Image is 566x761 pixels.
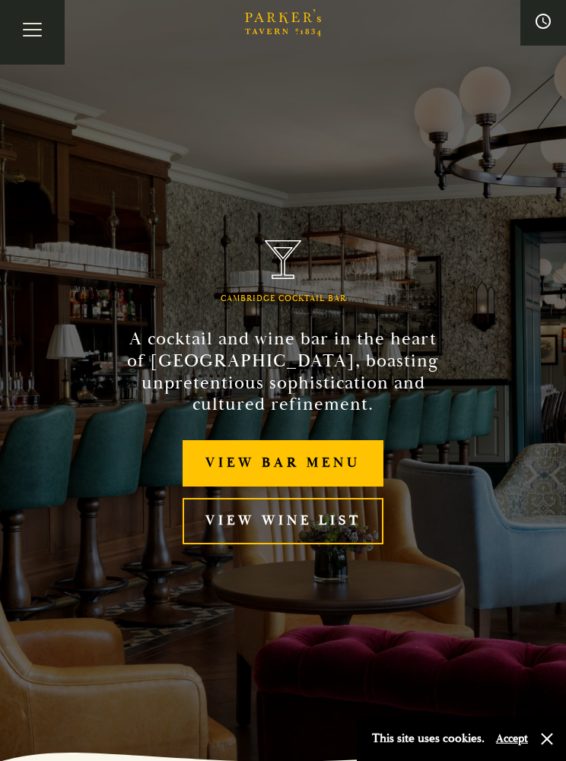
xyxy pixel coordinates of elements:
[372,728,485,750] p: This site uses cookies.
[119,328,447,416] h2: A cocktail and wine bar in the heart of [GEOGRAPHIC_DATA], boasting unpretentious sophistication ...
[539,731,555,747] button: Close and accept
[221,294,346,304] h1: Cambridge Cocktail Bar
[265,240,301,279] img: Parker's Tavern Brasserie Cambridge
[183,498,384,544] a: View Wine List
[183,440,383,487] a: View bar menu
[496,731,528,746] button: Accept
